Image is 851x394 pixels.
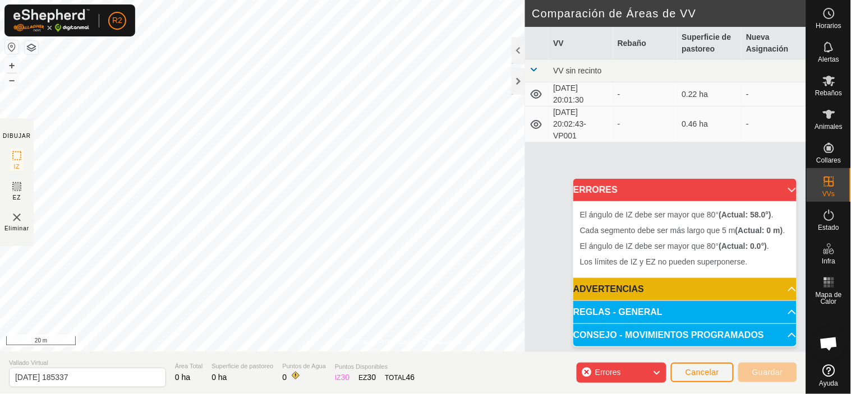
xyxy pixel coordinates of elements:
[816,157,841,164] span: Collares
[335,362,415,372] span: Puntos Disponibles
[573,186,618,194] span: ERRORES
[822,191,835,197] span: VVs
[818,224,839,231] span: Estado
[580,210,774,219] span: El ángulo de IZ debe ser mayor que 80° .
[9,358,166,368] span: Vallado Virtual
[580,226,785,235] span: Cada segmento debe ser más largo que 5 m .
[13,193,21,202] span: EZ
[553,66,601,75] span: VV sin recinto
[738,363,797,382] button: Guardar
[719,210,772,219] b: (Actual: 58.0°)
[573,331,764,340] span: CONSEJO - MOVIMIENTOS PROGRAMADOS
[815,90,842,96] span: Rebaños
[10,211,24,224] img: VV
[822,258,835,265] span: Infra
[367,373,376,382] span: 30
[580,242,769,251] span: El ángulo de IZ debe ser mayor que 80° .
[549,106,613,142] td: [DATE] 20:02:43-VP001
[820,380,839,387] span: Ayuda
[812,327,846,360] div: Chat abierto
[678,27,742,60] th: Superficie de pastoreo
[678,106,742,142] td: 0.46 ha
[671,363,734,382] button: Cancelar
[282,373,287,382] span: 0
[211,373,227,382] span: 0 ha
[5,40,19,54] button: Restablecer Mapa
[573,301,797,323] p-accordion-header: REGLAS - GENERAL
[175,361,203,371] span: Área Total
[13,9,90,32] img: Logo Gallagher
[678,82,742,106] td: 0.22 ha
[742,27,806,60] th: Nueva Asignación
[4,224,29,233] span: Eliminar
[595,368,621,377] span: Errores
[573,308,663,317] span: REGLAS - GENERAL
[742,106,806,142] td: -
[573,179,797,201] p-accordion-header: ERRORES
[818,56,839,63] span: Alertas
[742,82,806,106] td: -
[175,373,190,382] span: 0 ha
[345,337,410,347] a: Política de Privacidad
[406,373,415,382] span: 46
[719,242,767,251] b: (Actual: 0.0°)
[573,278,797,300] p-accordion-header: ADVERTENCIAS
[25,41,38,54] button: Capas del Mapa
[3,132,31,140] div: DIBUJAR
[532,7,806,20] h2: Comparación de Áreas de VV
[549,82,613,106] td: [DATE] 20:01:30
[686,368,719,377] span: Cancelar
[613,27,678,60] th: Rebaño
[752,368,783,377] span: Guardar
[358,372,376,383] div: EZ
[549,27,613,60] th: VV
[807,360,851,391] a: Ayuda
[341,373,350,382] span: 30
[573,201,797,277] p-accordion-content: ERRORES
[815,123,843,130] span: Animales
[5,73,19,87] button: –
[573,324,797,346] p-accordion-header: CONSEJO - MOVIMIENTOS PROGRAMADOS
[618,89,673,100] div: -
[424,337,461,347] a: Contáctenos
[211,361,273,371] span: Superficie de pastoreo
[735,226,783,235] b: (Actual: 0 m)
[112,15,122,26] span: R2
[580,257,748,266] span: Los límites de IZ y EZ no pueden superponerse.
[618,118,673,130] div: -
[816,22,841,29] span: Horarios
[335,372,349,383] div: IZ
[809,291,848,305] span: Mapa de Calor
[385,372,415,383] div: TOTAL
[14,163,20,171] span: IZ
[5,59,19,72] button: +
[282,361,326,371] span: Puntos de Agua
[573,285,644,294] span: ADVERTENCIAS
